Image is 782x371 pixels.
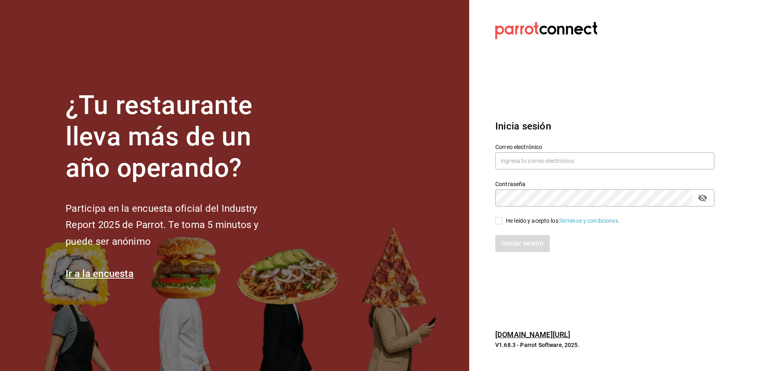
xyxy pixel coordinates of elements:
a: Ir a la encuesta [66,268,134,279]
a: Términos y condiciones. [558,217,620,224]
h1: ¿Tu restaurante lleva más de un año operando? [66,90,286,184]
button: passwordField [696,191,710,205]
a: [DOMAIN_NAME][URL] [495,330,570,339]
label: Correo electrónico [495,144,714,150]
label: Contraseña [495,181,714,187]
input: Ingresa tu correo electrónico [495,152,714,169]
h3: Inicia sesión [495,119,714,134]
h2: Participa en la encuesta oficial del Industry Report 2025 de Parrot. Te toma 5 minutos y puede se... [66,200,286,250]
p: V1.68.3 - Parrot Software, 2025. [495,341,714,349]
div: He leído y acepto los [506,217,620,225]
